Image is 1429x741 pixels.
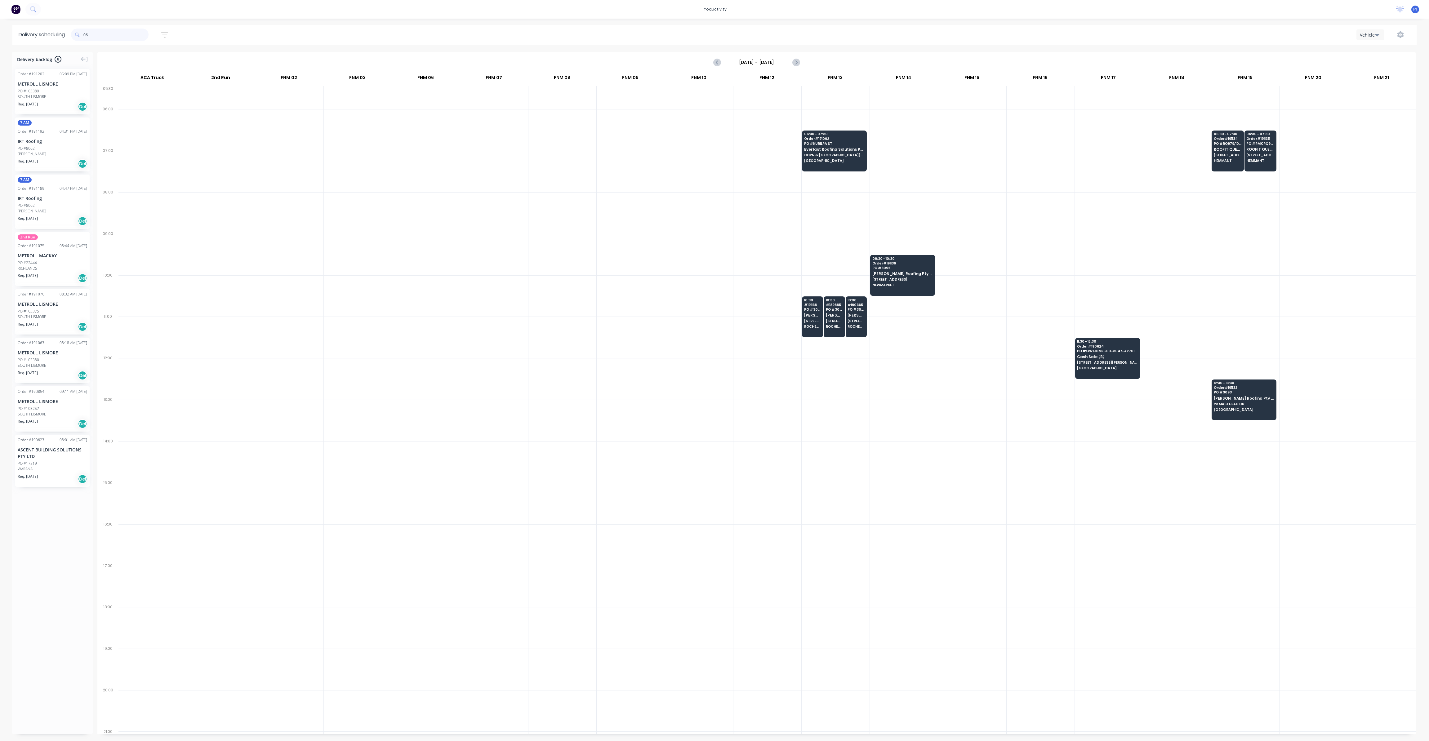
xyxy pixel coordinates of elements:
div: 09:00 [97,230,118,272]
div: Order # 190627 [18,437,44,443]
div: FNM 13 [801,72,869,86]
div: 06:00 [97,105,118,147]
div: SOUTH LISMORE [18,314,87,320]
div: PO #103380 [18,357,39,363]
div: 11:00 [97,313,118,354]
span: 7 AM [18,120,32,126]
div: Order # 191075 [18,243,44,249]
div: 13:00 [97,396,118,437]
span: Req. [DATE] [18,158,38,164]
div: FNM 14 [870,72,937,86]
div: 05:30 [97,85,118,105]
div: RICHLANDS [18,266,87,271]
div: 10:00 [97,272,118,313]
div: FNM 12 [733,72,801,86]
span: 10:30 [804,298,821,302]
div: FNM 10 [665,72,732,86]
div: SOUTH LISMORE [18,411,87,417]
div: Del [78,371,87,380]
div: Del [78,102,87,111]
span: PO # RQ979/10368 [1214,142,1242,145]
span: ROCHEDALE [848,325,865,328]
span: [STREET_ADDRESS] [848,319,865,323]
span: PO # GW HOMES PO-3047-42701 [1077,349,1137,353]
div: Order # 191189 [18,186,44,191]
div: FNM 19 [1211,72,1279,86]
div: PO #17519 [18,461,37,466]
div: 04:47 PM [DATE] [60,186,87,191]
div: Vehicle [1360,32,1378,38]
span: [GEOGRAPHIC_DATA] [804,159,864,162]
div: FNM 09 [596,72,664,86]
div: 08:44 AM [DATE] [60,243,87,249]
span: ROCHEDALE [826,325,843,328]
div: FNM 15 [938,72,1006,86]
div: PO #22444 [18,260,37,266]
div: Del [78,273,87,283]
span: # 190365 [848,303,865,307]
div: FNM 03 [323,72,391,86]
div: METROLL LISMORE [18,81,87,87]
div: 14:00 [97,437,118,479]
span: Order # 191132 [1214,386,1274,389]
span: PO # 3092 [872,266,933,270]
div: FNM 06 [392,72,460,86]
div: [PERSON_NAME] [18,208,87,214]
span: Req. [DATE] [18,216,38,221]
div: FNM 17 [1075,72,1142,86]
div: 04:31 PM [DATE] [60,129,87,134]
div: productivity [700,5,730,14]
span: PO # KURILPA ST [804,142,864,145]
span: PO # 3072 [826,308,843,311]
div: Order # 190854 [18,389,44,394]
span: [STREET_ADDRESS][PERSON_NAME] [1246,153,1274,157]
div: Order # 191192 [18,129,44,134]
div: 19:00 [97,645,118,686]
div: FNM 21 [1347,72,1415,86]
div: 07:00 [97,147,118,189]
div: Del [78,419,87,428]
span: 2nd Run [18,234,38,240]
div: ACA Truck [118,72,186,86]
input: Search for orders [83,29,149,41]
div: PO #8062 [18,146,35,151]
div: 08:01 AM [DATE] [60,437,87,443]
span: 06:30 - 07:30 [804,132,864,136]
div: Order # 191202 [18,71,44,77]
span: Order # 191134 [1214,137,1242,140]
div: PO #103257 [18,406,39,411]
span: 11:30 - 12:30 [1077,339,1137,343]
div: SOUTH LISMORE [18,363,87,368]
div: 17:00 [97,562,118,604]
div: WARANA [18,466,87,472]
div: FNM 08 [528,72,596,86]
span: [PERSON_NAME] Roofing Pty Ltd [804,313,821,317]
div: METROLL MACKAY [18,252,87,259]
span: CORNER [GEOGRAPHIC_DATA][PERSON_NAME] [804,153,864,157]
span: Req. [DATE] [18,474,38,479]
span: [GEOGRAPHIC_DATA] [1077,366,1137,370]
span: [STREET_ADDRESS] [804,319,821,323]
span: PO # RMK RQ974/10364 [1246,142,1274,145]
div: PO #8062 [18,203,35,208]
span: Order # 190624 [1077,344,1137,348]
span: Req. [DATE] [18,322,38,327]
div: 15:00 [97,479,118,521]
div: Order # 191070 [18,291,44,297]
img: Factory [11,5,20,14]
div: Del [78,474,87,484]
span: F1 [1413,7,1417,12]
span: NEWMARKET [872,283,933,287]
span: PO # 3093 [1214,390,1274,394]
span: Order # 191135 [1246,137,1274,140]
div: FNM 18 [1143,72,1211,86]
span: # 191138 [804,303,821,307]
div: 09:11 AM [DATE] [60,389,87,394]
span: HEMMANT [1246,159,1274,162]
div: 05:09 PM [DATE] [60,71,87,77]
span: Everlast Roofing Solutions Pty Ltd [804,147,864,151]
div: 20:00 [97,686,118,728]
div: 08:32 AM [DATE] [60,291,87,297]
div: Del [78,159,87,168]
span: Order # 191062 [804,137,864,140]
